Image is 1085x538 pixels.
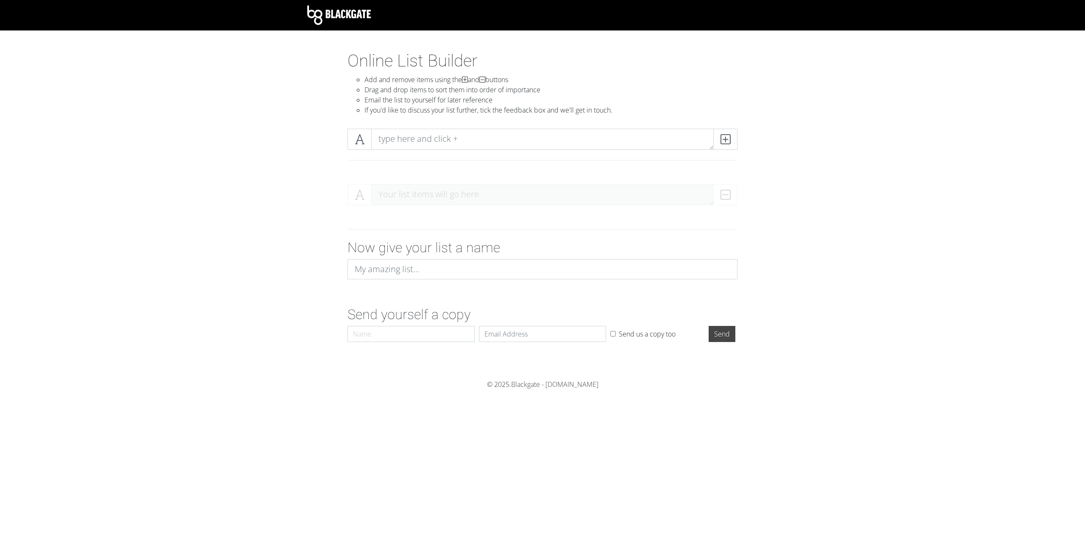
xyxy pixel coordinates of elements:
[619,329,676,339] label: Send us a copy too
[348,51,737,71] h1: Online List Builder
[348,259,737,279] input: My amazing list...
[709,326,735,342] input: Send
[348,306,737,323] h2: Send yourself a copy
[364,74,737,85] li: Add and remove items using the and buttons
[364,85,737,95] li: Drag and drop items to sort them into order of importance
[348,240,737,256] h2: Now give your list a name
[307,6,371,25] img: Blackgate
[348,326,475,342] input: Name
[511,380,598,389] a: Blackgate - [DOMAIN_NAME]
[364,105,737,115] li: If you'd like to discuss your list further, tick the feedback box and we'll get in touch.
[479,326,606,342] input: Email Address
[364,95,737,105] li: Email the list to yourself for later reference
[307,379,778,389] div: © 2025.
